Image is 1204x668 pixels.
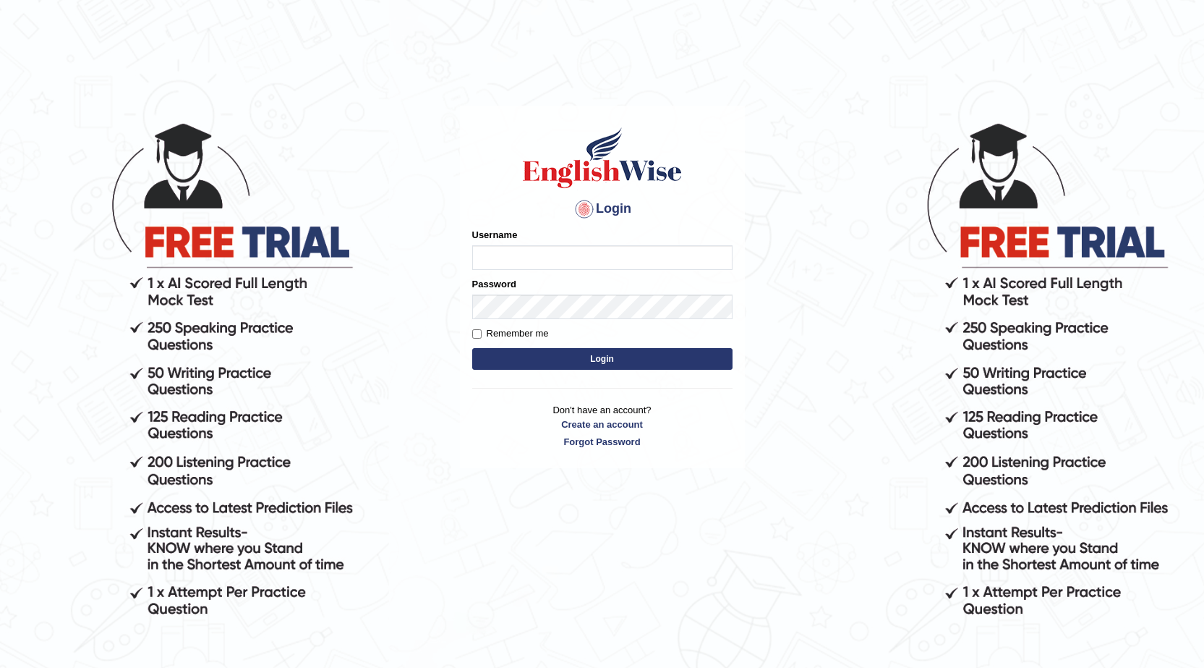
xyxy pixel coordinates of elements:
[472,228,518,242] label: Username
[472,326,549,341] label: Remember me
[472,418,733,431] a: Create an account
[472,403,733,448] p: Don't have an account?
[520,125,685,190] img: Logo of English Wise sign in for intelligent practice with AI
[472,435,733,449] a: Forgot Password
[472,348,733,370] button: Login
[472,198,733,221] h4: Login
[472,329,482,339] input: Remember me
[472,277,516,291] label: Password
